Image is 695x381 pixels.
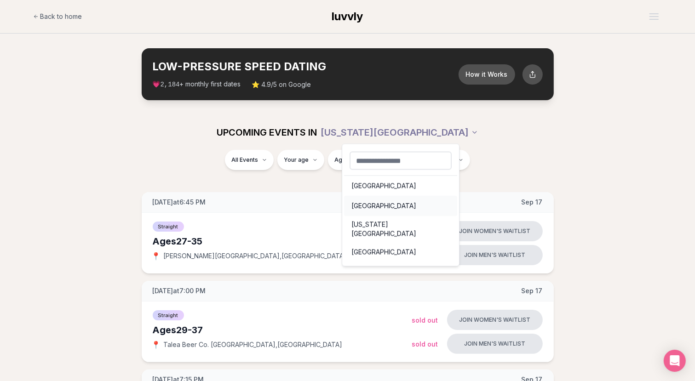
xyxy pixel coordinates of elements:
div: [US_STATE][GEOGRAPHIC_DATA] [342,144,460,267]
div: [GEOGRAPHIC_DATA] [344,242,457,262]
div: [GEOGRAPHIC_DATA] [344,176,457,196]
div: [US_STATE], D.C. [344,262,457,283]
div: [US_STATE][GEOGRAPHIC_DATA] [344,216,457,242]
div: [GEOGRAPHIC_DATA] [344,196,457,216]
